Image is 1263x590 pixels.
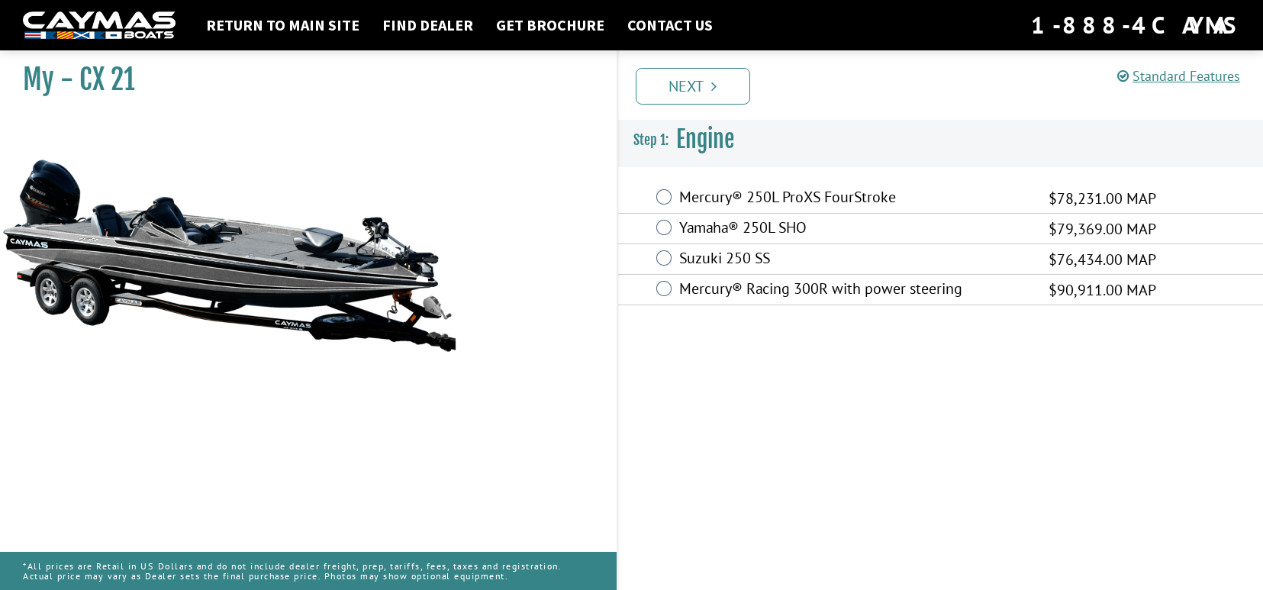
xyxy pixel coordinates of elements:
a: Return to main site [198,15,367,35]
p: *All prices are Retail in US Dollars and do not include dealer freight, prep, tariffs, fees, taxe... [23,553,594,588]
label: Yamaha® 250L SHO [679,218,1029,240]
a: Find Dealer [375,15,481,35]
div: 1-888-4CAYMAS [1031,8,1240,42]
span: $79,369.00 MAP [1049,218,1156,240]
span: $78,231.00 MAP [1049,187,1156,210]
img: white-logo-c9c8dbefe5ff5ceceb0f0178aa75bf4bb51f6bca0971e226c86eb53dfe498488.png [23,11,176,40]
a: Contact Us [620,15,720,35]
h1: My - CX 21 [23,63,578,97]
a: Get Brochure [488,15,612,35]
label: Mercury® Racing 300R with power steering [679,279,1029,301]
a: Next [636,68,750,105]
span: $76,434.00 MAP [1049,248,1156,271]
span: $90,911.00 MAP [1049,279,1156,301]
label: Mercury® 250L ProXS FourStroke [679,188,1029,210]
label: Suzuki 250 SS [679,249,1029,271]
a: Standard Features [1117,67,1240,85]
